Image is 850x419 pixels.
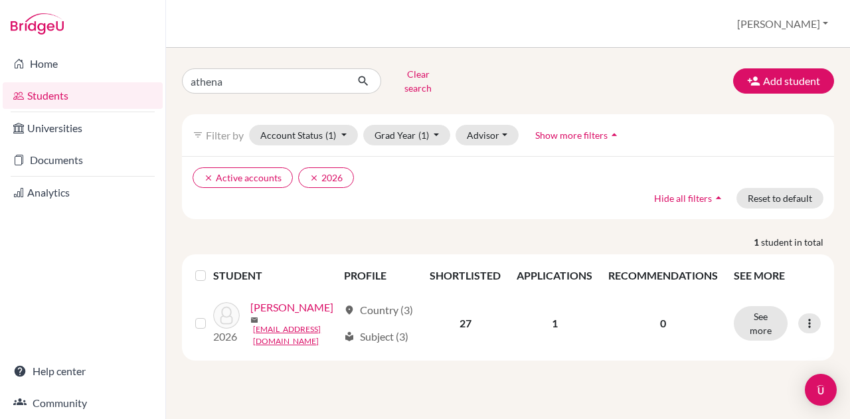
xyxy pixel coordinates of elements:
button: Reset to default [736,188,823,209]
th: SHORTLISTED [422,260,509,292]
div: Subject (3) [344,329,408,345]
span: student in total [761,235,834,249]
button: Show more filtersarrow_drop_up [524,125,632,145]
a: [PERSON_NAME] [250,299,333,315]
button: Hide all filtersarrow_drop_up [643,188,736,209]
button: clearActive accounts [193,167,293,188]
input: Find student by name... [182,68,347,94]
th: RECOMMENDATIONS [600,260,726,292]
th: PROFILE [336,260,422,292]
span: Filter by [206,129,244,141]
a: Students [3,82,163,109]
span: Hide all filters [654,193,712,204]
button: Clear search [381,64,455,98]
span: (1) [325,129,336,141]
strong: 1 [754,235,761,249]
button: [PERSON_NAME] [731,11,834,37]
p: 0 [608,315,718,331]
button: See more [734,306,788,341]
a: Community [3,390,163,416]
p: 2026 [213,329,240,345]
th: SEE MORE [726,260,829,292]
span: (1) [418,129,429,141]
td: 27 [422,292,509,355]
span: mail [250,316,258,324]
th: STUDENT [213,260,336,292]
td: 1 [509,292,600,355]
i: arrow_drop_up [608,128,621,141]
div: Country (3) [344,302,413,318]
a: Home [3,50,163,77]
a: Analytics [3,179,163,206]
i: arrow_drop_up [712,191,725,205]
button: Account Status(1) [249,125,358,145]
button: Grad Year(1) [363,125,451,145]
a: Help center [3,358,163,384]
button: Advisor [456,125,519,145]
i: clear [309,173,319,183]
div: Open Intercom Messenger [805,374,837,406]
span: location_on [344,305,355,315]
a: Documents [3,147,163,173]
button: Add student [733,68,834,94]
i: clear [204,173,213,183]
a: Universities [3,115,163,141]
span: local_library [344,331,355,342]
i: filter_list [193,129,203,140]
span: Show more filters [535,129,608,141]
img: Varde, Athena [213,302,240,329]
img: Bridge-U [11,13,64,35]
a: [EMAIL_ADDRESS][DOMAIN_NAME] [253,323,338,347]
th: APPLICATIONS [509,260,600,292]
button: clear2026 [298,167,354,188]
